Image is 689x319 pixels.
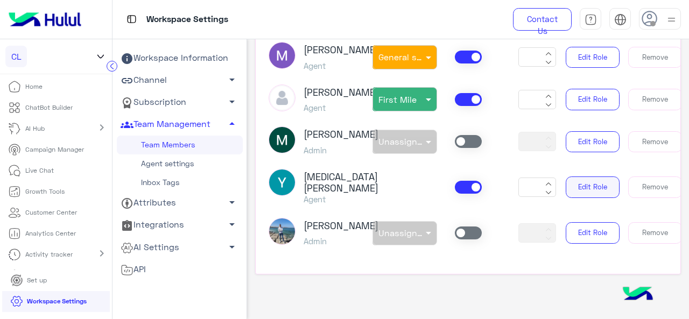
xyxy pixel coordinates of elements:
span: First Mile [378,94,417,104]
a: tab [580,8,601,31]
img: tab [585,13,597,26]
a: Team Members [117,136,243,154]
button: Remove [628,176,682,198]
span: arrow_drop_down [226,73,238,86]
a: Contact Us [513,8,572,31]
h3: [PERSON_NAME] [304,220,378,232]
button: Edit Role [566,176,620,198]
a: Workspace Settings [2,291,95,312]
a: Agent settings [117,154,243,173]
a: Subscription [117,91,243,114]
span: arrow_drop_down [226,240,238,253]
img: picture [269,218,296,245]
p: Set up [27,275,47,285]
p: Home [25,82,43,91]
span: arrow_drop_down [226,218,238,231]
h3: [PERSON_NAME] [304,44,378,56]
a: Workspace Information [117,47,243,69]
img: tab [125,12,138,26]
a: Inbox Tags [117,173,243,192]
a: Integrations [117,214,243,236]
h5: Agent [304,103,378,112]
a: Team Management [117,114,243,136]
p: Analytics Center [25,229,76,238]
span: arrow_drop_down [226,196,238,209]
a: Attributes [117,192,243,214]
img: profile [665,13,678,26]
a: API [117,258,243,280]
h3: [PERSON_NAME] [304,129,378,140]
div: CL [5,46,27,67]
img: defaultAdmin.png [269,84,296,111]
button: Edit Role [566,47,620,68]
a: AI Settings [117,236,243,258]
p: AI Hub [25,124,45,133]
p: Live Chat [25,166,54,175]
mat-icon: chevron_right [95,121,108,134]
h5: Admin [304,236,378,246]
h3: [MEDICAL_DATA][PERSON_NAME] [304,171,378,194]
button: Remove [628,89,682,110]
h5: Agent [304,61,378,70]
button: Remove [628,47,682,68]
button: Edit Role [566,222,620,244]
p: Activity tracker [25,250,73,259]
img: Logo [4,8,86,31]
button: Edit Role [566,89,620,110]
p: Customer Center [25,208,77,217]
a: Channel [117,69,243,91]
p: Workspace Settings [146,12,228,27]
img: ACg8ocJsbzTwuLs2HIbNqKcox5EzRzZKCWeB210EXy2o4DtphlFe7w=s96-c [269,126,296,153]
h3: [PERSON_NAME] [304,87,378,98]
mat-icon: chevron_right [95,247,108,260]
button: Remove [628,131,682,153]
a: Set up [2,270,55,291]
h5: Admin [304,145,378,155]
p: Growth Tools [25,187,65,196]
span: arrow_drop_down [226,95,238,108]
p: Campaign Manager [25,145,84,154]
img: hulul-logo.png [619,276,657,314]
span: arrow_drop_up [226,117,238,130]
button: Remove [628,222,682,244]
mat-icon: chevron_right [95,269,108,282]
img: ACg8ocL_Cv_0TYCAak07p7WTJX8q6LScVw3bMgGDa-JTO1aAxGpang=s96-c [269,169,296,196]
button: Edit Role [566,131,620,153]
img: tab [614,13,627,26]
img: ACg8ocJ5kWkbDFwHhE1-NCdHlUdL0Moenmmb7xp8U7RIpZhCQ1Zz3Q=s96-c [269,42,296,69]
p: Workspace Settings [27,296,87,306]
span: API [121,263,146,277]
h5: Agent [304,194,378,204]
p: ChatBot Builder [25,103,73,112]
